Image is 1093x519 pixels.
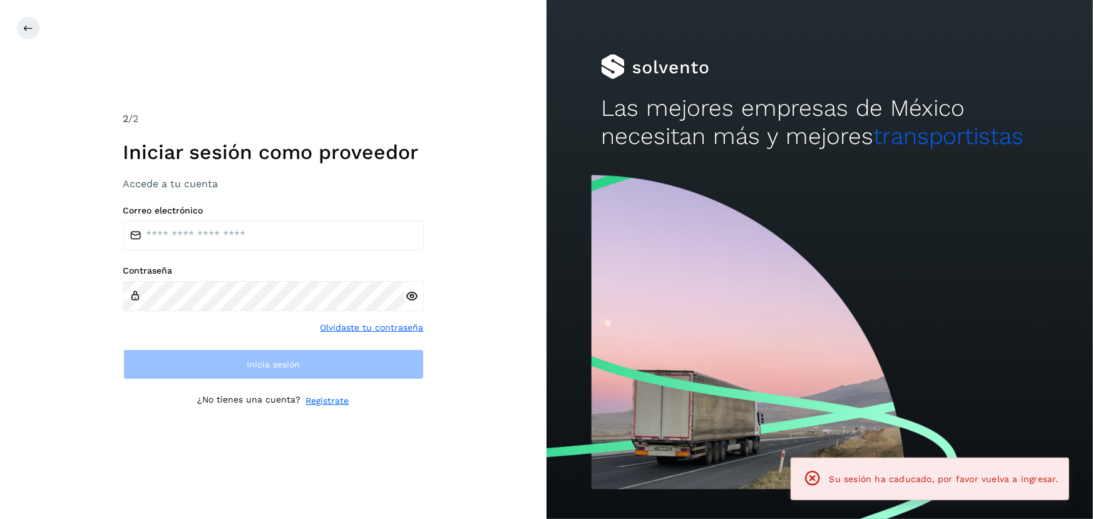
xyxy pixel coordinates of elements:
[247,360,300,369] span: Inicia sesión
[123,205,424,216] label: Correo electrónico
[873,123,1024,150] span: transportistas
[123,265,424,276] label: Contraseña
[123,113,129,125] span: 2
[829,474,1059,484] span: Su sesión ha caducado, por favor vuelva a ingresar.
[198,394,301,408] p: ¿No tienes una cuenta?
[123,349,424,379] button: Inicia sesión
[306,394,349,408] a: Regístrate
[123,111,424,126] div: /2
[321,321,424,334] a: Olvidaste tu contraseña
[601,95,1038,150] h2: Las mejores empresas de México necesitan más y mejores
[123,140,424,164] h1: Iniciar sesión como proveedor
[123,178,424,190] h3: Accede a tu cuenta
